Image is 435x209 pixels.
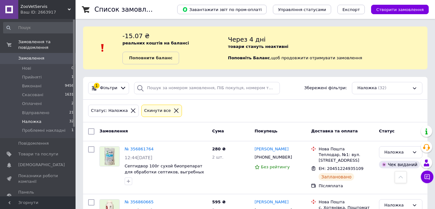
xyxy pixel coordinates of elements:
[212,155,223,160] span: 2 шт.
[319,152,374,163] div: Теплодар, №1: вул. [STREET_ADDRESS]
[71,74,74,80] span: 1
[125,164,204,186] a: Септидвор 100г сухой биопрепарат для обработки септиков, выгребных ям, навозохранилищ и уличных т...
[18,173,58,184] span: Показники роботи компанії
[129,55,172,60] b: Поповнити баланс
[384,202,410,209] div: Наложка
[18,55,44,61] span: Замовлення
[69,119,74,125] span: 32
[378,85,387,90] span: (32)
[212,147,226,151] span: 280 ₴
[384,149,410,156] div: Наложка
[125,200,154,204] a: № 356860665
[177,5,267,14] button: Завантажити звіт по пром-оплаті
[319,146,374,152] div: Нова Пошта
[3,22,74,33] input: Пошук
[255,146,289,152] a: [PERSON_NAME]
[228,44,288,49] b: товари стануть неактивні
[65,92,74,98] span: 1631
[319,166,363,171] span: ЕН: 20451224935109
[94,6,158,13] h1: Список замовлень
[255,199,289,205] a: [PERSON_NAME]
[18,141,49,146] span: Повідомлення
[278,7,326,12] span: Управління статусами
[212,200,226,204] span: 595 ₴
[18,151,58,157] span: Товари та послуги
[304,85,347,91] span: Збережені фільтри:
[99,129,128,133] span: Замовлення
[134,82,280,94] input: Пошук за номером замовлення, ПІБ покупця, номером телефону, Email, номером накладної
[319,173,354,181] div: Заплановано
[22,119,42,125] span: Наложка
[371,5,429,14] button: Створити замовлення
[18,162,65,168] span: [DEMOGRAPHIC_DATA]
[319,199,374,205] div: Нова Пошта
[261,165,290,169] span: Без рейтингу
[319,183,374,189] div: Післяплата
[71,128,74,133] span: 1
[22,110,49,116] span: Відправлено
[22,92,43,98] span: Скасовані
[365,7,429,12] a: Створити замовлення
[18,39,76,50] span: Замовлення та повідомлення
[99,146,120,166] a: Фото товару
[122,32,150,40] span: -15.07 ₴
[20,4,68,9] span: ZooVetServis
[143,107,172,114] div: Cкинути все
[337,5,365,14] button: Експорт
[212,129,224,133] span: Cума
[379,129,395,133] span: Статус
[421,171,433,183] button: Чат з покупцем
[125,147,154,151] a: № 356861764
[71,101,74,107] span: 2
[90,107,129,114] div: Статус: Наложка
[357,85,377,91] span: Наложка
[122,52,179,64] a: Поповнити баланс
[18,189,58,201] span: Панель управління
[20,9,76,15] div: Ваш ID: 2663917
[22,101,42,107] span: Оплачені
[22,66,31,71] span: Нові
[69,110,74,116] span: 21
[255,155,292,160] span: [PHONE_NUMBER]
[125,155,152,160] span: 12:44[DATE]
[65,83,74,89] span: 9456
[100,85,117,91] span: Фільтри
[342,7,360,12] span: Експорт
[311,129,358,133] span: Доставка та оплата
[376,7,424,12] span: Створити замовлення
[273,5,331,14] button: Управління статусами
[94,83,99,89] div: 1
[255,129,278,133] span: Покупець
[182,7,262,12] span: Завантажити звіт по пром-оплаті
[22,128,65,133] span: Проблемні накладні
[228,32,427,64] div: , щоб продовжити отримувати замовлення
[379,161,420,168] div: Чек виданий
[122,41,189,45] b: реальних коштів на балансі
[100,147,119,166] img: Фото товару
[22,83,42,89] span: Виконані
[71,66,74,71] span: 0
[98,43,107,53] img: :exclamation:
[228,55,270,60] b: Поповніть Баланс
[22,74,42,80] span: Прийняті
[228,36,266,43] span: Через 4 дні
